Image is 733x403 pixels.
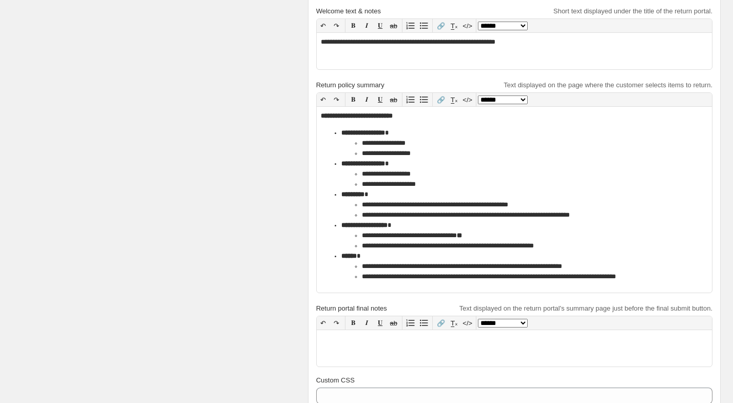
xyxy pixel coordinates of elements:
button: 𝐁 [347,19,360,32]
button: ↷ [330,316,343,330]
button: T̲ₓ [448,93,461,106]
button: 🔗 [434,316,448,330]
s: ab [390,319,397,327]
button: ab [387,93,400,106]
span: Return portal final notes [316,304,387,312]
button: ab [387,19,400,32]
span: Text displayed on the page where the customer selects items to return. [504,81,712,89]
button: Bullet list [417,316,431,330]
span: 𝐔 [378,319,382,327]
span: Short text displayed under the title of the return portal. [553,7,712,15]
button: Numbered list [404,19,417,32]
button: ↷ [330,93,343,106]
button: ↷ [330,19,343,32]
button: 𝐔 [374,93,387,106]
button: T̲ₓ [448,19,461,32]
button: 𝐔 [374,316,387,330]
button: 𝑰 [360,93,374,106]
span: Return policy summary [316,81,384,89]
button: 𝑰 [360,19,374,32]
button: 𝐁 [347,316,360,330]
button: Bullet list [417,19,431,32]
s: ab [390,22,397,30]
span: 𝐔 [378,95,382,103]
span: Custom CSS [316,376,355,384]
button: ab [387,316,400,330]
button: Numbered list [404,93,417,106]
button: ↶ [317,316,330,330]
button: 𝐁 [347,93,360,106]
button: 🔗 [434,93,448,106]
button: Bullet list [417,93,431,106]
s: ab [390,96,397,104]
button: </> [461,316,474,330]
button: </> [461,93,474,106]
button: 𝑰 [360,316,374,330]
button: Numbered list [404,316,417,330]
button: ↶ [317,93,330,106]
button: 🔗 [434,19,448,32]
button: 𝐔 [374,19,387,32]
span: Text displayed on the return portal's summary page just before the final submit button. [459,304,712,312]
span: 𝐔 [378,22,382,29]
button: ↶ [317,19,330,32]
button: T̲ₓ [448,316,461,330]
button: </> [461,19,474,32]
span: Welcome text & notes [316,7,381,15]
